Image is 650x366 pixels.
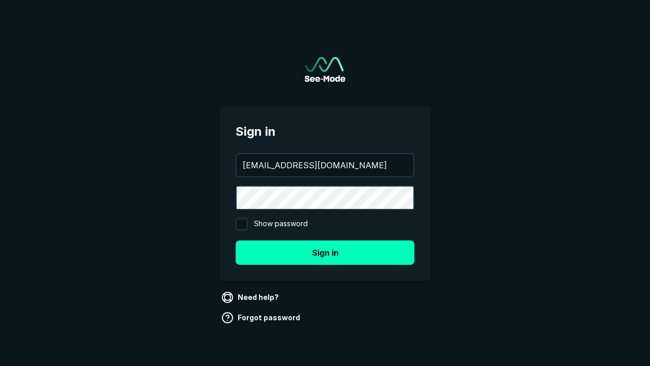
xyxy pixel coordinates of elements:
[237,154,413,176] input: your@email.com
[219,310,304,326] a: Forgot password
[236,240,414,265] button: Sign in
[219,289,283,306] a: Need help?
[305,57,345,82] img: See-Mode Logo
[236,123,414,141] span: Sign in
[254,218,308,230] span: Show password
[305,57,345,82] a: Go to sign in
